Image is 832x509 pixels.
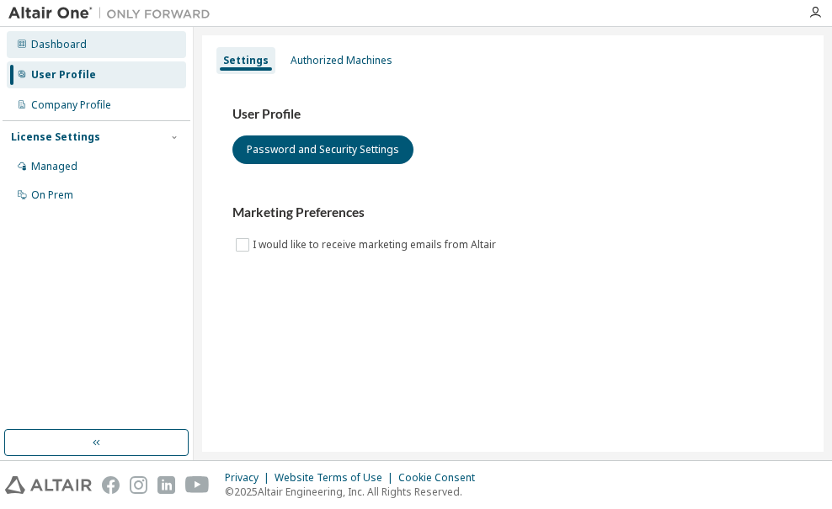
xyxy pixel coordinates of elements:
img: instagram.svg [130,476,147,494]
h3: User Profile [232,106,793,123]
div: Company Profile [31,98,111,112]
div: On Prem [31,188,73,202]
div: Privacy [225,471,275,485]
img: facebook.svg [102,476,120,494]
div: Dashboard [31,38,87,51]
div: Website Terms of Use [275,471,398,485]
p: © 2025 Altair Engineering, Inc. All Rights Reserved. [225,485,485,499]
div: User Profile [31,68,96,82]
img: Altair One [8,5,219,22]
div: Settings [223,54,269,67]
img: linkedin.svg [157,476,175,494]
img: youtube.svg [185,476,210,494]
label: I would like to receive marketing emails from Altair [253,235,499,255]
h3: Marketing Preferences [232,204,793,221]
div: Cookie Consent [398,471,485,485]
div: Managed [31,160,77,173]
img: altair_logo.svg [5,476,92,494]
div: License Settings [11,130,100,144]
div: Authorized Machines [291,54,392,67]
button: Password and Security Settings [232,135,413,164]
